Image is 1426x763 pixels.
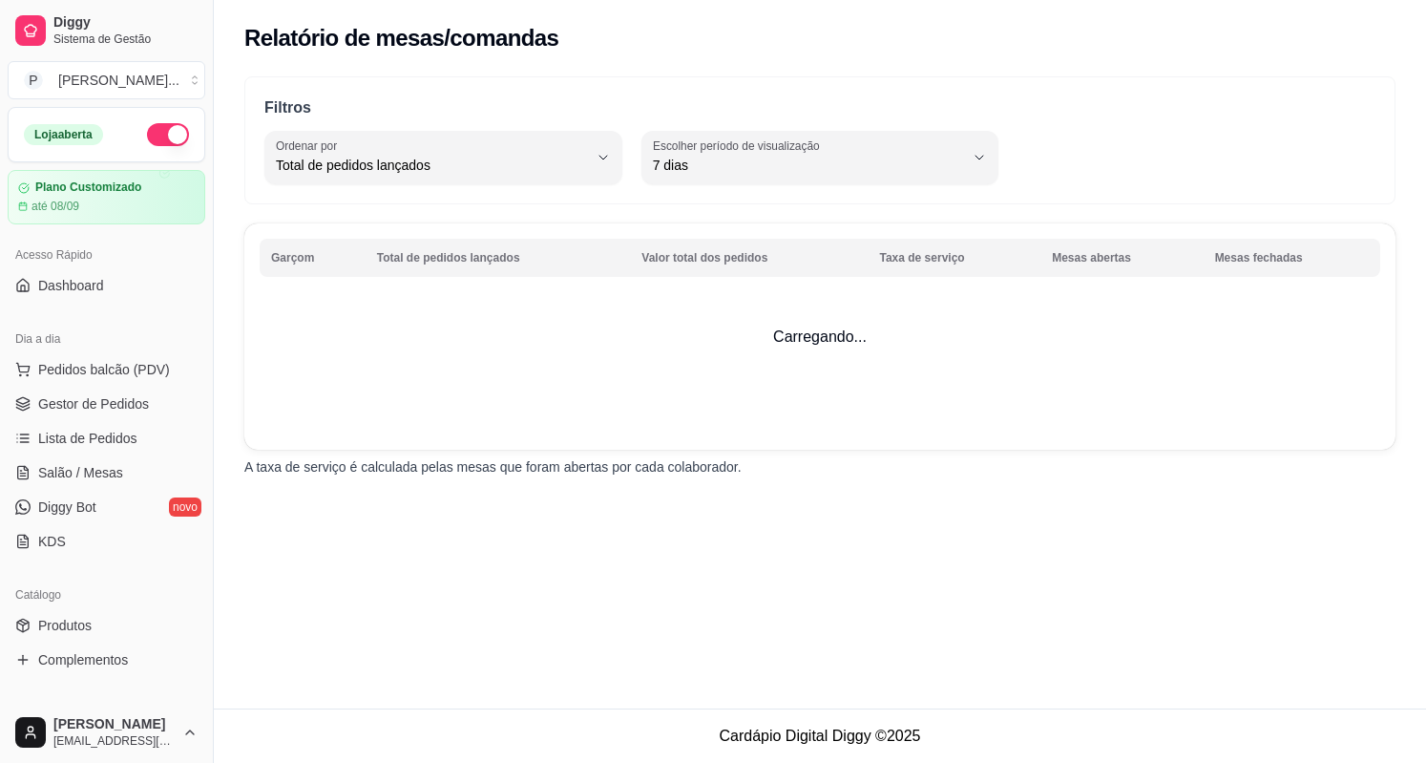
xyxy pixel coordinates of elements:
button: Pedidos balcão (PDV) [8,354,205,385]
div: Loja aberta [24,124,103,145]
button: Alterar Status [147,123,189,146]
p: A taxa de serviço é calculada pelas mesas que foram abertas por cada colaborador. [244,457,1395,477]
a: Plano Customizadoaté 08/09 [8,170,205,224]
a: Gestor de Pedidos [8,389,205,419]
a: KDS [8,526,205,557]
a: Produtos [8,610,205,641]
span: Pedidos balcão (PDV) [38,360,170,379]
label: Escolher período de visualização [653,138,826,154]
h2: Relatório de mesas/comandas [244,23,558,53]
span: Gestor de Pedidos [38,394,149,413]
span: [EMAIL_ADDRESS][DOMAIN_NAME] [53,733,175,749]
a: Dashboard [8,270,205,301]
a: Salão / Mesas [8,457,205,488]
span: P [24,71,43,90]
label: Ordenar por [276,138,344,154]
span: Dashboard [38,276,104,295]
div: Dia a dia [8,324,205,354]
button: Escolher período de visualização7 dias [641,131,999,184]
span: KDS [38,532,66,551]
span: [PERSON_NAME] [53,716,175,733]
button: [PERSON_NAME][EMAIL_ADDRESS][DOMAIN_NAME] [8,710,205,755]
article: até 08/09 [31,199,79,214]
a: Diggy Botnovo [8,492,205,522]
div: Acesso Rápido [8,240,205,270]
span: Produtos [38,616,92,635]
div: Catálogo [8,580,205,610]
a: Lista de Pedidos [8,423,205,454]
span: Total de pedidos lançados [276,156,588,175]
span: Lista de Pedidos [38,429,137,448]
a: Complementos [8,645,205,675]
button: Ordenar porTotal de pedidos lançados [264,131,622,184]
p: Filtros [264,96,1375,119]
span: Complementos [38,650,128,669]
span: Diggy Bot [38,498,96,517]
span: Diggy [53,14,198,32]
footer: Cardápio Digital Diggy © 2025 [214,709,1426,763]
a: DiggySistema de Gestão [8,8,205,53]
span: Sistema de Gestão [53,32,198,47]
td: Carregando... [244,223,1395,450]
article: Plano Customizado [35,180,141,195]
div: [PERSON_NAME] ... [58,71,179,90]
button: Select a team [8,61,205,99]
span: Salão / Mesas [38,463,123,482]
span: 7 dias [653,156,965,175]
